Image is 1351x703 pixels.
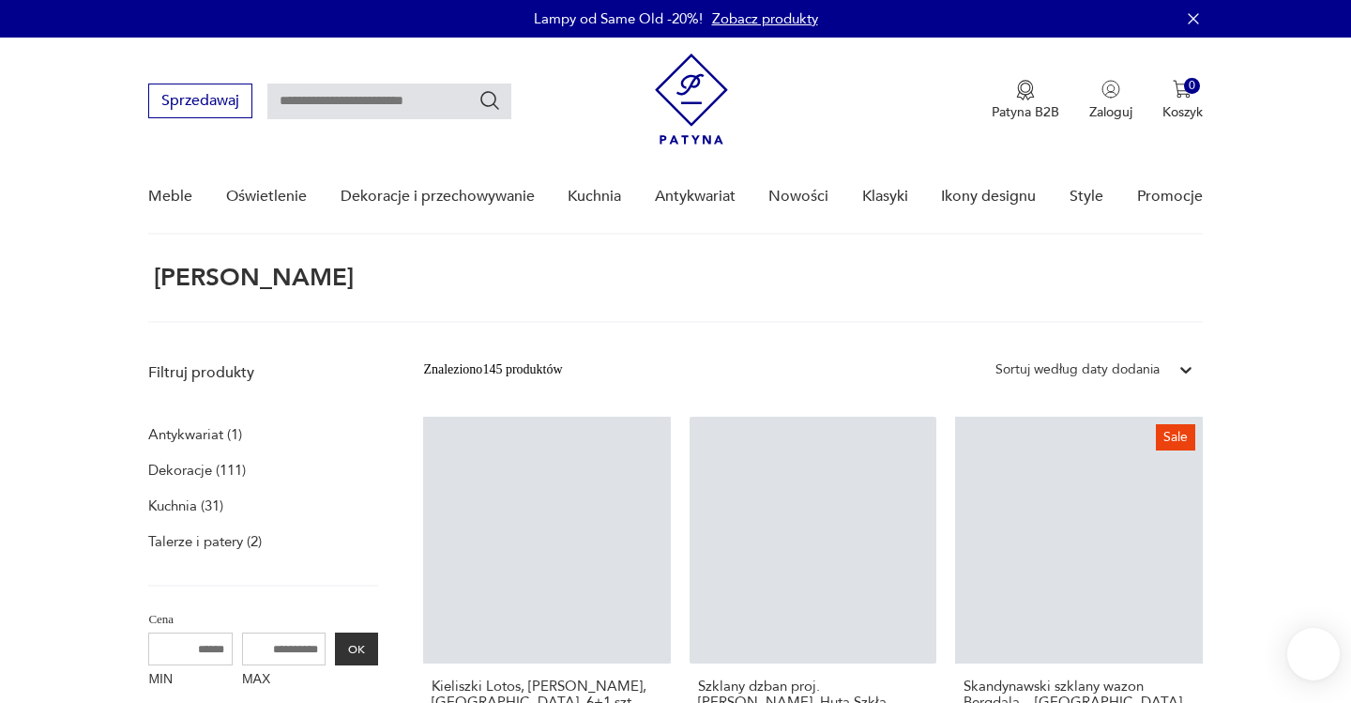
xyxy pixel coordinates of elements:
a: Talerze i patery (2) [148,528,262,555]
a: Nowości [768,160,828,233]
label: MIN [148,665,233,695]
a: Kuchnia [568,160,621,233]
iframe: Smartsupp widget button [1287,628,1340,680]
img: Ikona koszyka [1173,80,1192,99]
a: Sprzedawaj [148,96,252,109]
p: Koszyk [1162,103,1203,121]
img: Ikona medalu [1016,80,1035,100]
div: Znaleziono 145 produktów [423,359,562,380]
a: Meble [148,160,192,233]
a: Promocje [1137,160,1203,233]
img: Ikonka użytkownika [1101,80,1120,99]
p: Filtruj produkty [148,362,378,383]
img: Patyna - sklep z meblami i dekoracjami vintage [655,53,728,145]
a: Style [1070,160,1103,233]
a: Antykwariat [655,160,736,233]
button: OK [335,633,378,665]
div: 0 [1184,78,1200,94]
div: Sortuj według daty dodania [995,359,1160,380]
a: Oświetlenie [226,160,307,233]
button: Szukaj [478,89,501,112]
p: Patyna B2B [992,103,1059,121]
a: Zobacz produkty [712,9,818,28]
p: Lampy od Same Old -20%! [534,9,703,28]
a: Antykwariat (1) [148,421,242,448]
a: Dekoracje i przechowywanie [341,160,535,233]
a: Ikony designu [941,160,1036,233]
a: Ikona medaluPatyna B2B [992,80,1059,121]
button: Sprzedawaj [148,84,252,118]
button: 0Koszyk [1162,80,1203,121]
h1: [PERSON_NAME] [148,265,354,291]
a: Klasyki [862,160,908,233]
a: Dekoracje (111) [148,457,246,483]
p: Cena [148,609,378,630]
p: Zaloguj [1089,103,1132,121]
a: Kuchnia (31) [148,493,223,519]
label: MAX [242,665,326,695]
button: Zaloguj [1089,80,1132,121]
button: Patyna B2B [992,80,1059,121]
